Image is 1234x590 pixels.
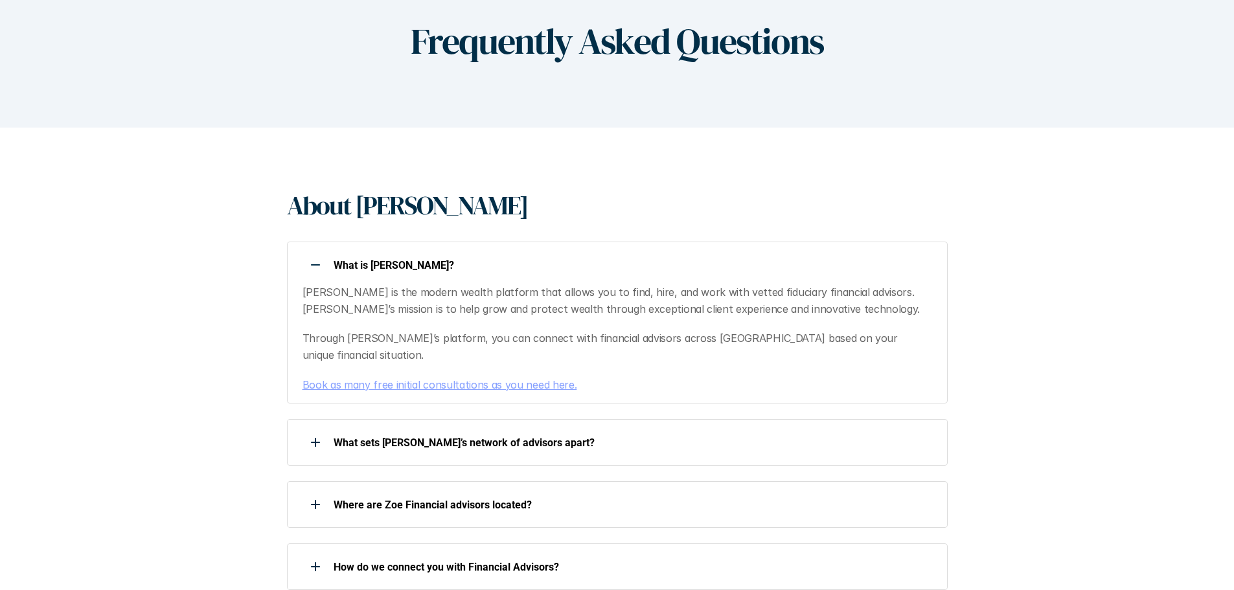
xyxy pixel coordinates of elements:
[411,19,823,63] h1: Frequently Asked Questions
[303,284,931,317] p: [PERSON_NAME] is the modern wealth platform that allows you to find, hire, and work with vetted f...
[303,330,931,363] p: Through [PERSON_NAME]’s platform, you can connect with financial advisors across [GEOGRAPHIC_DATA...
[303,378,577,391] a: Book as many free initial consultations as you need here.
[334,561,931,573] p: How do we connect you with Financial Advisors?
[334,259,931,271] p: What is [PERSON_NAME]?
[334,437,931,449] p: What sets [PERSON_NAME]’s network of advisors apart?
[287,190,528,221] h1: About [PERSON_NAME]
[334,499,931,511] p: Where are Zoe Financial advisors located?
